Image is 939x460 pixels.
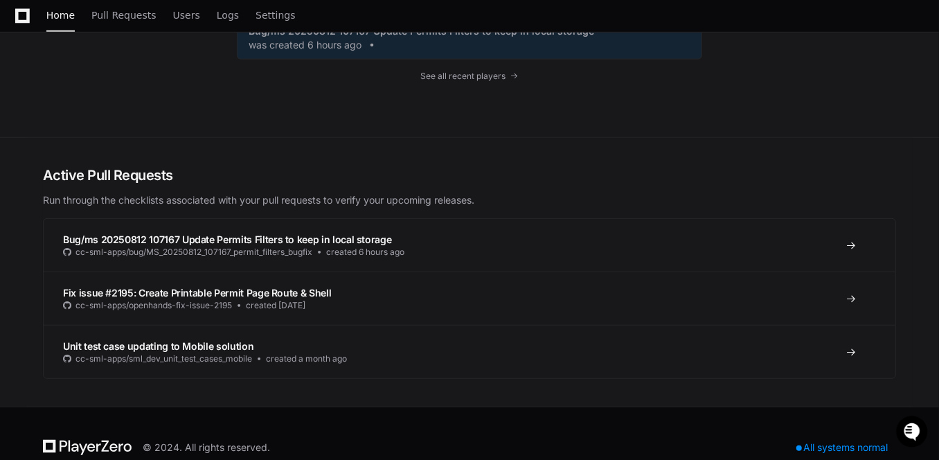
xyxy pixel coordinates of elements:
span: created 6 hours ago [326,247,404,258]
img: 1736555170064-99ba0984-63c1-480f-8ee9-699278ef63ed [14,103,39,128]
span: Pylon [138,145,168,156]
span: Logs [217,11,239,19]
span: Bug/ms 20250812 107167 Update Permits Filters to keep in local storage [63,233,392,245]
div: We're available if you need us! [47,117,175,128]
a: See all recent players [237,71,702,82]
span: Settings [256,11,295,19]
iframe: Open customer support [895,414,932,452]
a: Fix issue #2195: Create Printable Permit Page Route & Shellcc-sml-apps/openhands-fix-issue-2195cr... [44,272,895,325]
div: Welcome [14,55,252,78]
span: Pull Requests [91,11,156,19]
span: Home [46,11,75,19]
a: Powered byPylon [98,145,168,156]
div: All systems normal [788,438,896,457]
span: See all recent players [421,71,506,82]
span: cc-sml-apps/bug/MS_20250812_107167_permit_filters_bugfix [75,247,312,258]
span: Unit test case updating to Mobile solution [63,340,253,352]
div: Start new chat [47,103,227,117]
span: Users [173,11,200,19]
p: Run through the checklists associated with your pull requests to verify your upcoming releases. [43,193,896,207]
span: Fix issue #2195: Create Printable Permit Page Route & Shell [63,287,331,299]
a: Bug/ms 20250812 107167 Update Permits Filters to keep in local storagecc-sml-apps/bug/MS_20250812... [44,219,895,272]
button: Start new chat [235,107,252,124]
span: cc-sml-apps/openhands-fix-issue-2195 [75,300,232,311]
a: Bug/ms 20250812 107167 Update Permits Filters to keep in local storagewas created 6 hours ago [249,24,690,52]
img: PlayerZero [14,14,42,42]
a: Unit test case updating to Mobile solutioncc-sml-apps/sml_dev_unit_test_cases_mobilecreated a mon... [44,325,895,378]
h2: Active Pull Requests [43,166,896,185]
div: © 2024. All rights reserved. [143,441,270,454]
span: was created 6 hours ago [249,38,361,52]
span: created a month ago [266,353,347,364]
span: cc-sml-apps/sml_dev_unit_test_cases_mobile [75,353,252,364]
span: created [DATE] [246,300,305,311]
